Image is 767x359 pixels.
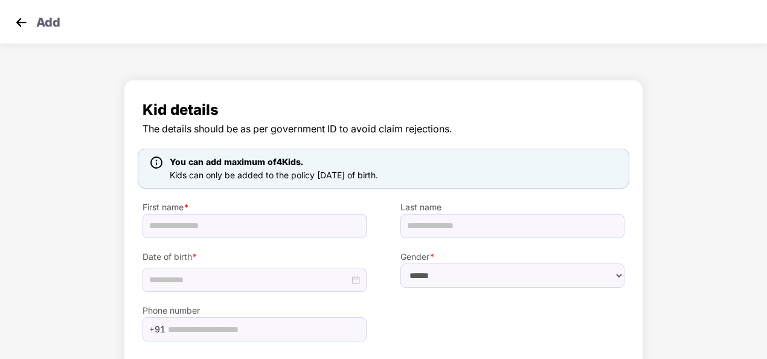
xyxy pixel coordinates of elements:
[400,250,624,264] label: Gender
[143,304,367,317] label: Phone number
[170,170,378,180] span: Kids can only be added to the policy [DATE] of birth.
[170,157,303,167] span: You can add maximum of 4 Kids.
[143,99,624,121] span: Kid details
[400,201,624,214] label: Last name
[149,320,165,338] span: +91
[143,121,624,137] span: The details should be as per government ID to avoid claim rejections.
[143,250,367,264] label: Date of birth
[150,157,162,169] img: icon
[12,13,30,31] img: svg+xml;base64,PHN2ZyB4bWxucz0iaHR0cDovL3d3dy53My5vcmcvMjAwMC9zdmciIHdpZHRoPSIzMCIgaGVpZ2h0PSIzMC...
[143,201,367,214] label: First name
[36,13,60,28] p: Add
